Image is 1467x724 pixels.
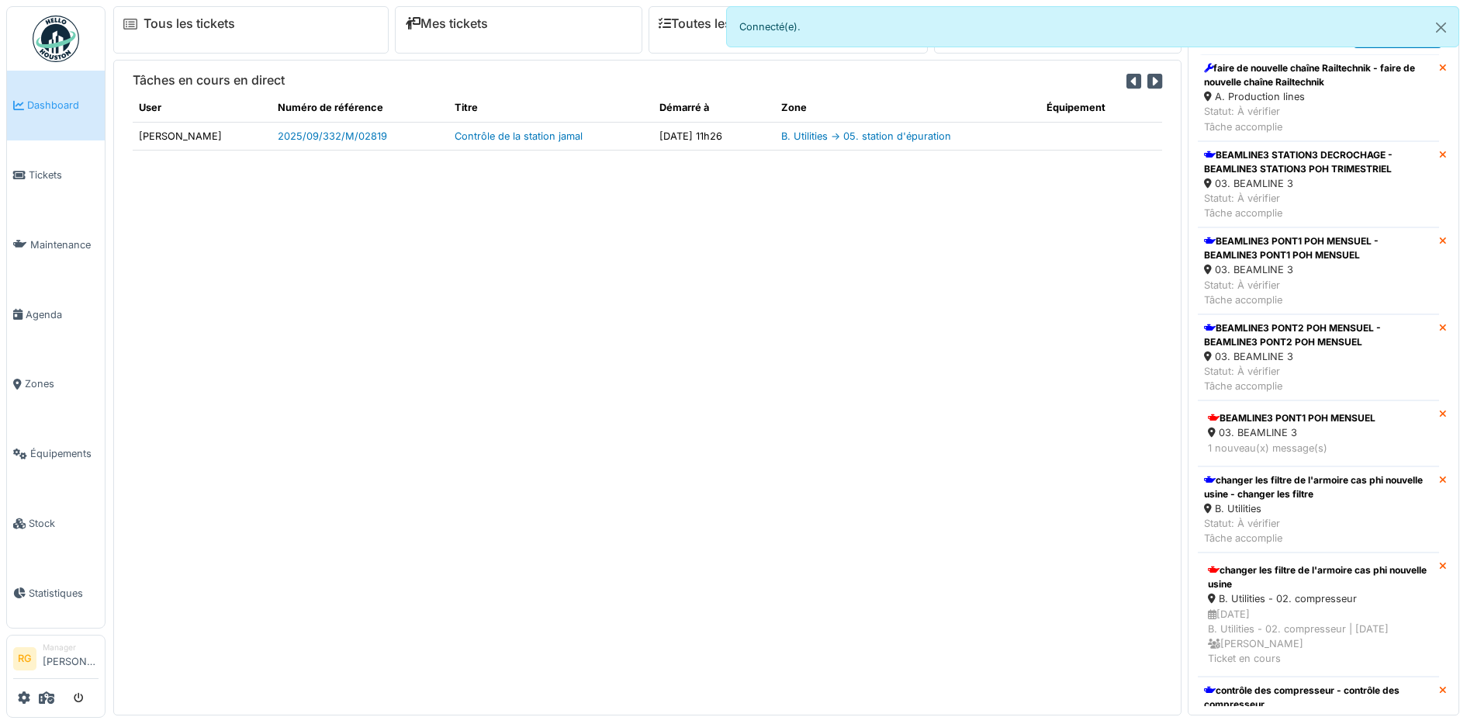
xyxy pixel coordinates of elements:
th: Numéro de référence [272,94,448,122]
a: 2025/09/332/M/02819 [278,130,387,142]
span: Maintenance [30,237,99,252]
div: 03. BEAMLINE 3 [1204,176,1433,191]
div: 1 nouveau(x) message(s) [1208,441,1429,456]
li: RG [13,647,36,670]
div: contrôle des compresseur - contrôle des compresseur [1204,684,1433,712]
div: B. Utilities [1204,501,1433,516]
div: Manager [43,642,99,653]
a: RG Manager[PERSON_NAME] [13,642,99,679]
a: Tous les tickets [144,16,235,31]
div: BEAMLINE3 PONT1 POH MENSUEL [1208,411,1429,425]
a: Tickets [7,140,105,210]
a: Contrôle de la station jamal [455,130,583,142]
a: Agenda [7,279,105,349]
h6: Tâches en cours en direct [133,73,285,88]
div: Statut: À vérifier Tâche accomplie [1204,278,1433,307]
th: Démarré à [653,94,775,122]
span: Statistiques [29,586,99,601]
span: translation missing: fr.shared.user [139,102,161,113]
span: Agenda [26,307,99,322]
a: Statistiques [7,558,105,628]
a: faire de nouvelle chaîne Railtechnik - faire de nouvelle chaîne Railtechnik A. Production lines S... [1198,54,1439,141]
div: BEAMLINE3 STATION3 DECROCHAGE - BEAMLINE3 STATION3 POH TRIMESTRIEL [1204,148,1433,176]
div: changer les filtre de l'armoire cas phi nouvelle usine - changer les filtre [1204,473,1433,501]
span: Dashboard [27,98,99,113]
div: BEAMLINE3 PONT1 POH MENSUEL - BEAMLINE3 PONT1 POH MENSUEL [1204,234,1433,262]
div: [DATE] B. Utilities - 02. compresseur | [DATE] [PERSON_NAME] Ticket en cours [1208,607,1429,667]
div: Statut: À vérifier Tâche accomplie [1204,364,1433,393]
th: Titre [448,94,652,122]
button: Close [1424,7,1458,48]
div: A. Production lines [1204,89,1433,104]
a: Stock [7,489,105,559]
a: BEAMLINE3 PONT1 POH MENSUEL - BEAMLINE3 PONT1 POH MENSUEL 03. BEAMLINE 3 Statut: À vérifierTâche ... [1198,227,1439,314]
a: Équipements [7,419,105,489]
a: changer les filtre de l'armoire cas phi nouvelle usine - changer les filtre B. Utilities Statut: ... [1198,466,1439,553]
div: 03. BEAMLINE 3 [1204,349,1433,364]
span: Stock [29,516,99,531]
td: [PERSON_NAME] [133,122,272,150]
th: Équipement [1040,94,1162,122]
div: faire de nouvelle chaîne Railtechnik - faire de nouvelle chaîne Railtechnik [1204,61,1433,89]
a: B. Utilities -> 05. station d'épuration [781,130,951,142]
div: BEAMLINE3 PONT2 POH MENSUEL - BEAMLINE3 PONT2 POH MENSUEL [1204,321,1433,349]
div: 03. BEAMLINE 3 [1208,425,1429,440]
div: Statut: À vérifier Tâche accomplie [1204,104,1433,133]
span: Tickets [29,168,99,182]
td: [DATE] 11h26 [653,122,775,150]
a: Zones [7,349,105,419]
span: Équipements [30,446,99,461]
a: Maintenance [7,210,105,280]
div: B. Utilities - 02. compresseur [1208,591,1429,606]
a: BEAMLINE3 PONT1 POH MENSUEL 03. BEAMLINE 3 1 nouveau(x) message(s) [1198,400,1439,466]
div: Statut: À vérifier Tâche accomplie [1204,191,1433,220]
a: Mes tickets [405,16,488,31]
div: 03. BEAMLINE 3 [1204,262,1433,277]
div: Connecté(e). [726,6,1460,47]
span: Zones [25,376,99,391]
th: Zone [775,94,1040,122]
a: Toutes les tâches [659,16,774,31]
div: changer les filtre de l'armoire cas phi nouvelle usine [1208,563,1429,591]
li: [PERSON_NAME] [43,642,99,675]
a: BEAMLINE3 PONT2 POH MENSUEL - BEAMLINE3 PONT2 POH MENSUEL 03. BEAMLINE 3 Statut: À vérifierTâche ... [1198,314,1439,401]
img: Badge_color-CXgf-gQk.svg [33,16,79,62]
a: BEAMLINE3 STATION3 DECROCHAGE - BEAMLINE3 STATION3 POH TRIMESTRIEL 03. BEAMLINE 3 Statut: À vérif... [1198,141,1439,228]
div: Statut: À vérifier Tâche accomplie [1204,516,1433,546]
a: changer les filtre de l'armoire cas phi nouvelle usine B. Utilities - 02. compresseur [DATE]B. Ut... [1198,553,1439,677]
a: Dashboard [7,71,105,140]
